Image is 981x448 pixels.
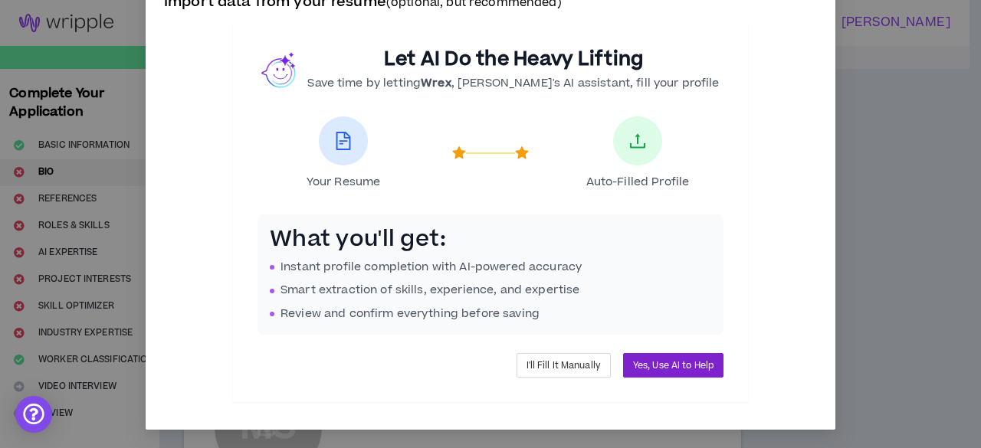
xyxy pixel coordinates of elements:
span: star [515,146,529,160]
span: Yes, Use AI to Help [633,358,714,373]
span: upload [628,132,647,150]
p: Save time by letting , [PERSON_NAME]'s AI assistant, fill your profile [307,75,719,92]
span: Auto-Filled Profile [586,175,690,190]
span: I'll Fill It Manually [527,358,601,373]
img: wrex.png [261,51,298,88]
span: star [452,146,466,160]
h2: Let AI Do the Heavy Lifting [307,47,719,72]
span: Your Resume [307,175,381,190]
li: Instant profile completion with AI-powered accuracy [270,259,711,276]
span: file-text [334,132,353,150]
button: Yes, Use AI to Help [623,353,723,378]
li: Review and confirm everything before saving [270,306,711,322]
h3: What you'll get: [270,227,711,253]
b: Wrex [421,75,451,91]
li: Smart extraction of skills, experience, and expertise [270,282,711,299]
button: I'll Fill It Manually [517,353,611,378]
div: Open Intercom Messenger [15,396,52,433]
